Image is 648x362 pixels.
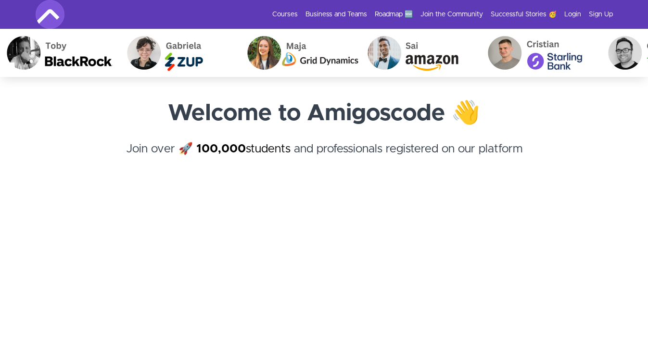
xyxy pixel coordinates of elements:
a: Roadmap 🆕 [375,10,413,19]
strong: 100,000 [196,143,246,155]
img: Sai [359,29,480,77]
img: Gabriela [119,29,239,77]
a: Join the Community [420,10,483,19]
a: Sign Up [589,10,613,19]
strong: Welcome to Amigoscode 👋 [168,102,480,125]
a: Login [564,10,581,19]
a: Successful Stories 🥳 [491,10,557,19]
a: Courses [272,10,298,19]
img: Maja [239,29,359,77]
a: Business and Teams [305,10,367,19]
img: Cristian [480,29,600,77]
a: 100,000students [196,143,291,155]
h4: Join over 🚀 and professionals registered on our platform [36,140,613,175]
